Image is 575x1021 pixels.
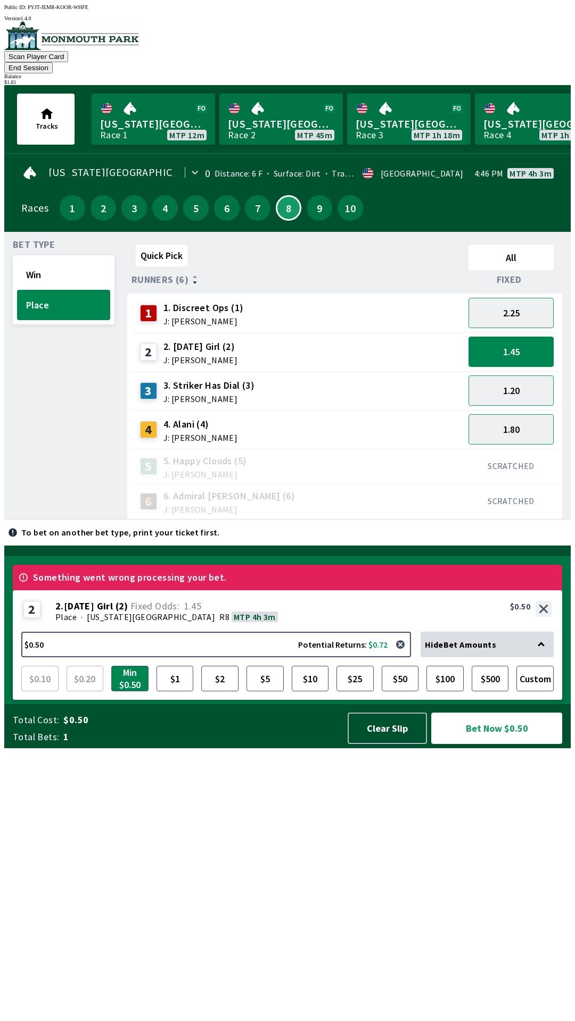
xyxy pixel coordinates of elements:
[474,169,504,178] span: 4:46 PM
[26,269,101,281] span: Win
[33,573,226,582] span: Something went wrong processing your bet.
[516,666,554,691] button: Custom
[4,4,571,10] div: Public ID:
[169,131,204,139] span: MTP 12m
[4,15,571,21] div: Version 1.4.0
[100,131,128,139] div: Race 1
[469,298,554,328] button: 2.25
[4,51,68,62] button: Scan Player Card
[356,117,462,131] span: [US_STATE][GEOGRAPHIC_DATA]
[121,195,147,221] button: 3
[356,131,383,139] div: Race 3
[503,423,520,436] span: 1.80
[114,668,146,689] span: Min $0.50
[292,666,329,691] button: $10
[219,612,229,622] span: R8
[141,249,183,262] span: Quick Pick
[469,375,554,406] button: 1.20
[163,317,244,325] span: J: [PERSON_NAME]
[382,666,419,691] button: $50
[28,4,88,10] span: PYJT-JEMR-KOOR-WHFE
[205,169,210,178] div: 0
[339,668,371,689] span: $25
[384,668,416,689] span: $50
[309,204,330,212] span: 9
[472,666,509,691] button: $500
[184,600,202,612] span: 1.45
[280,205,298,211] span: 8
[249,668,281,689] span: $5
[60,195,85,221] button: 1
[414,131,460,139] span: MTP 1h 18m
[132,274,464,285] div: Runners (6)
[357,722,417,734] span: Clear Slip
[183,195,209,221] button: 5
[338,195,363,221] button: 10
[214,195,240,221] button: 6
[469,245,554,270] button: All
[26,299,101,311] span: Place
[17,260,110,290] button: Win
[152,195,178,221] button: 4
[4,21,139,50] img: venue logo
[91,195,116,221] button: 2
[469,461,554,471] div: SCRATCHED
[163,489,295,503] span: 6. Admiral [PERSON_NAME] (6)
[63,731,338,743] span: 1
[87,612,215,622] span: [US_STATE][GEOGRAPHIC_DATA]
[132,275,188,284] span: Runners (6)
[48,168,208,177] span: [US_STATE][GEOGRAPHIC_DATA]
[469,496,554,506] div: SCRATCHED
[294,668,326,689] span: $10
[21,528,220,537] p: To bet on another bet type, print your ticket first.
[13,240,55,249] span: Bet Type
[100,117,207,131] span: [US_STATE][GEOGRAPHIC_DATA]
[4,73,571,79] div: Balance
[248,204,268,212] span: 7
[36,121,58,131] span: Tracks
[321,168,413,179] span: Track Condition: Fast
[55,612,77,622] span: Place
[381,169,464,178] div: [GEOGRAPHIC_DATA]
[140,421,157,438] div: 4
[163,356,237,364] span: J: [PERSON_NAME]
[186,204,206,212] span: 5
[140,458,157,475] div: 5
[228,131,256,139] div: Race 2
[336,666,374,691] button: $25
[503,307,520,319] span: 2.25
[262,168,321,179] span: Surface: Dirt
[201,666,239,691] button: $2
[159,668,191,689] span: $1
[140,344,157,361] div: 2
[124,204,144,212] span: 3
[4,62,53,73] button: End Session
[348,713,427,744] button: Clear Slip
[483,131,511,139] div: Race 4
[163,417,237,431] span: 4. Alani (4)
[92,94,215,145] a: [US_STATE][GEOGRAPHIC_DATA]Race 1MTP 12m
[297,131,332,139] span: MTP 45m
[55,601,64,612] span: 2 .
[217,204,237,212] span: 6
[23,601,40,618] div: 2
[163,395,254,403] span: J: [PERSON_NAME]
[116,601,128,612] span: ( 2 )
[62,204,83,212] span: 1
[163,505,295,514] span: J: [PERSON_NAME]
[307,195,332,221] button: 9
[429,668,461,689] span: $100
[21,632,411,657] button: $0.50Potential Returns: $0.72
[4,79,571,85] div: $ 1.81
[111,666,149,691] button: Min $0.50
[276,195,301,221] button: 8
[163,470,247,479] span: J: [PERSON_NAME]
[21,204,48,212] div: Races
[228,117,334,131] span: [US_STATE][GEOGRAPHIC_DATA]
[431,713,563,744] button: Bet Now $0.50
[17,290,110,320] button: Place
[219,94,343,145] a: [US_STATE][GEOGRAPHIC_DATA]Race 2MTP 45m
[503,384,520,397] span: 1.20
[245,195,270,221] button: 7
[425,639,496,650] span: Hide Bet Amounts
